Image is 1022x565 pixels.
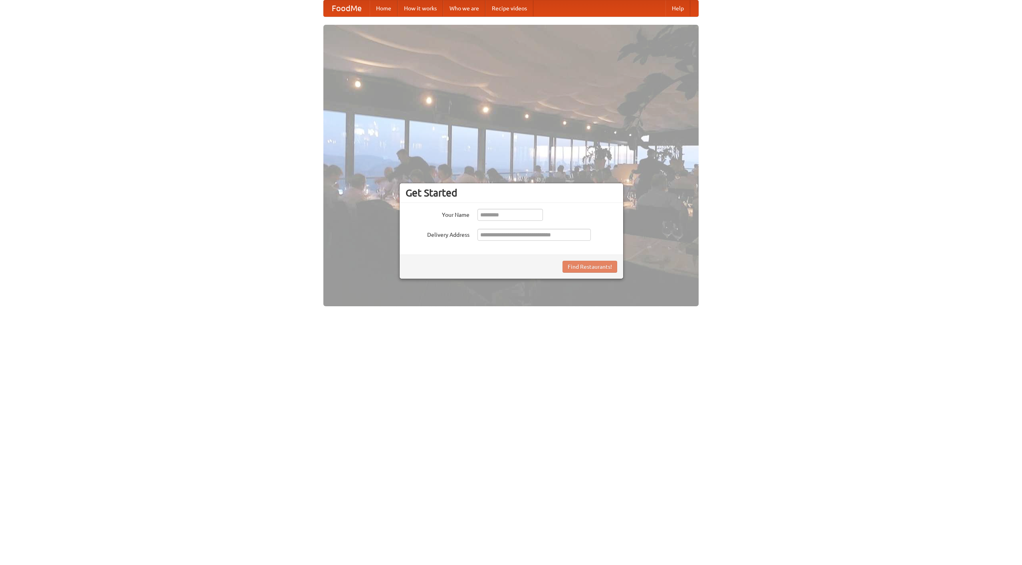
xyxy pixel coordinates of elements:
a: FoodMe [324,0,370,16]
a: Who we are [443,0,485,16]
a: Recipe videos [485,0,533,16]
a: Home [370,0,398,16]
button: Find Restaurants! [562,261,617,273]
h3: Get Started [406,187,617,199]
a: Help [665,0,690,16]
label: Your Name [406,209,469,219]
a: How it works [398,0,443,16]
label: Delivery Address [406,229,469,239]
